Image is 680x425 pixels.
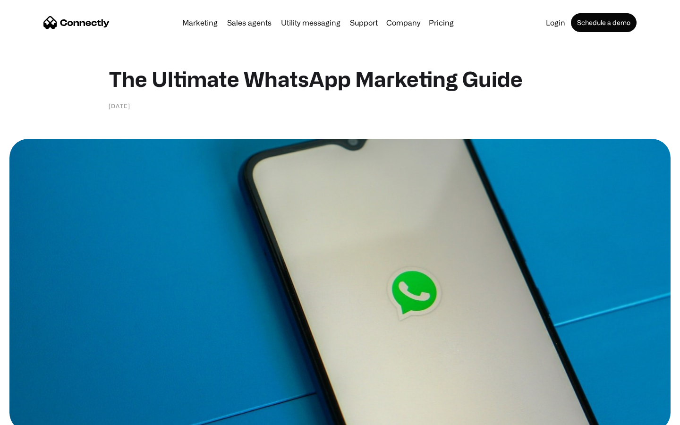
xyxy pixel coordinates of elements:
[346,19,382,26] a: Support
[9,408,57,422] aside: Language selected: English
[571,13,637,32] a: Schedule a demo
[223,19,275,26] a: Sales agents
[19,408,57,422] ul: Language list
[542,19,569,26] a: Login
[425,19,458,26] a: Pricing
[386,16,420,29] div: Company
[109,101,130,110] div: [DATE]
[178,19,221,26] a: Marketing
[109,66,571,92] h1: The Ultimate WhatsApp Marketing Guide
[277,19,344,26] a: Utility messaging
